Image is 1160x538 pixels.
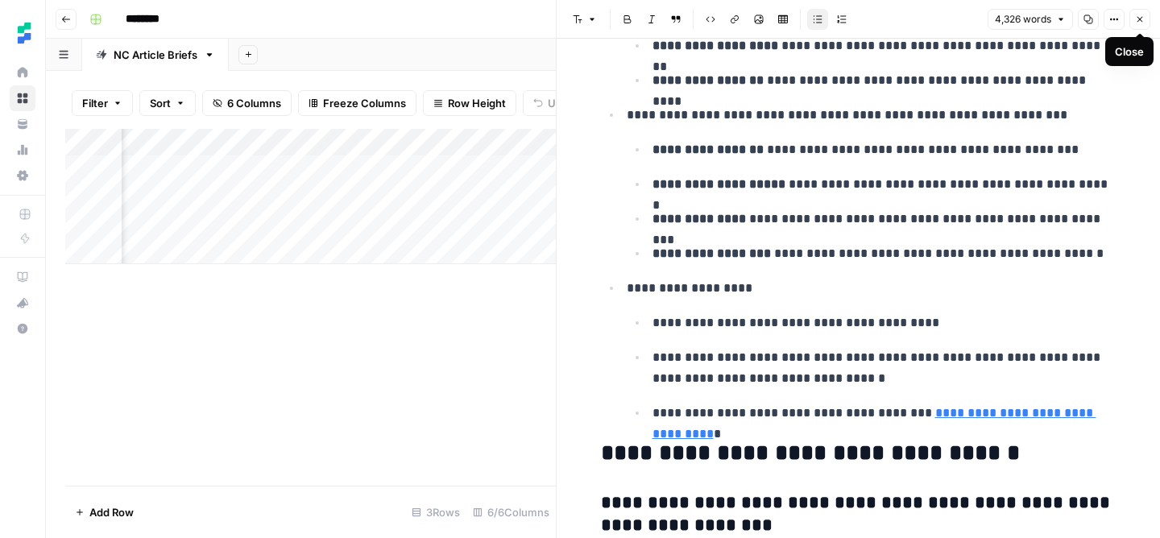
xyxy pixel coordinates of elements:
button: Help + Support [10,316,35,341]
button: Undo [523,90,586,116]
div: 3 Rows [405,499,466,525]
button: Filter [72,90,133,116]
a: Browse [10,85,35,111]
span: 4,326 words [995,12,1051,27]
span: Freeze Columns [323,95,406,111]
button: Freeze Columns [298,90,416,116]
div: Close [1115,43,1144,60]
button: What's new? [10,290,35,316]
button: Row Height [423,90,516,116]
a: NC Article Briefs [82,39,229,71]
button: 6 Columns [202,90,292,116]
a: Usage [10,137,35,163]
span: Undo [548,95,575,111]
div: 6/6 Columns [466,499,556,525]
button: 4,326 words [988,9,1073,30]
span: Add Row [89,504,134,520]
a: Home [10,60,35,85]
a: Your Data [10,111,35,137]
span: Sort [150,95,171,111]
div: What's new? [10,291,35,315]
button: Sort [139,90,196,116]
a: Settings [10,163,35,188]
button: Add Row [65,499,143,525]
span: Row Height [448,95,506,111]
a: AirOps Academy [10,264,35,290]
button: Workspace: Ten Speed [10,13,35,53]
span: 6 Columns [227,95,281,111]
div: NC Article Briefs [114,47,197,63]
span: Filter [82,95,108,111]
img: Ten Speed Logo [10,19,39,48]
